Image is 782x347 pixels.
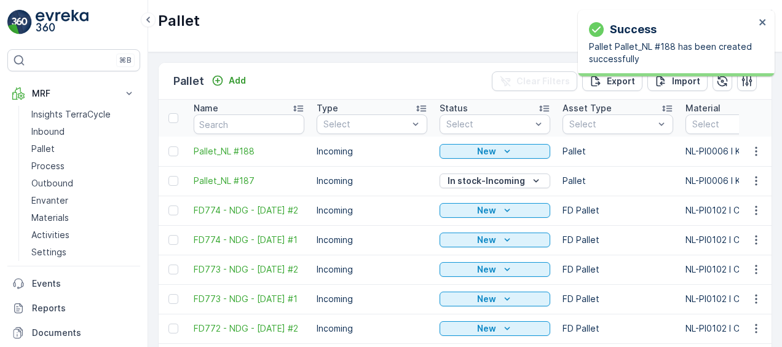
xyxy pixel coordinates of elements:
[317,204,427,217] p: Incoming
[563,204,673,217] p: FD Pallet
[26,244,140,261] a: Settings
[323,118,408,130] p: Select
[317,234,427,246] p: Incoming
[32,327,135,339] p: Documents
[440,292,550,306] button: New
[477,234,496,246] p: New
[194,204,304,217] a: FD774 - NDG - 27.11.2025 #2
[36,10,89,34] img: logo_light-DOdMpM7g.png
[440,262,550,277] button: New
[692,118,781,130] p: Select
[31,177,73,189] p: Outbound
[440,233,550,247] button: New
[229,74,246,87] p: Add
[10,222,72,233] span: Total Weight :
[448,175,525,187] p: In stock-Incoming
[477,322,496,335] p: New
[31,246,66,258] p: Settings
[317,293,427,305] p: Incoming
[26,192,140,209] a: Envanter
[317,322,427,335] p: Incoming
[158,11,200,31] p: Pallet
[563,175,673,187] p: Pallet
[32,302,135,314] p: Reports
[563,263,673,276] p: FD Pallet
[69,263,79,273] span: 25
[477,145,496,158] p: New
[32,87,116,100] p: MRF
[168,294,178,304] div: Toggle Row Selected
[10,303,52,314] span: Material :
[194,175,304,187] a: Pallet_NL #187
[607,75,635,87] p: Export
[440,102,468,114] p: Status
[492,71,577,91] button: Clear Filters
[7,271,140,296] a: Events
[589,41,755,65] p: Pallet Pallet_NL #188 has been created successfully
[563,293,673,305] p: FD Pallet
[32,277,135,290] p: Events
[582,71,642,91] button: Export
[194,204,304,217] span: FD774 - NDG - [DATE] #2
[194,322,304,335] a: FD772 - NDG - 13.11.2025 #2
[672,75,700,87] p: Import
[317,102,338,114] p: Type
[194,102,218,114] p: Name
[10,263,69,273] span: Tare Weight :
[194,293,304,305] a: FD773 - NDG - 20.11.2025 #1
[563,322,673,335] p: FD Pallet
[168,205,178,215] div: Toggle Row Selected
[26,209,140,226] a: Materials
[194,234,304,246] a: FD774 - NDG - 27.11.2025 #1
[65,283,90,293] span: Pallet
[440,203,550,218] button: New
[10,283,65,293] span: Asset Type :
[31,143,55,155] p: Pallet
[168,235,178,245] div: Toggle Row Selected
[168,176,178,186] div: Toggle Row Selected
[52,303,168,314] span: NL-PI0006 I Koffie en Thee
[446,118,531,130] p: Select
[440,173,550,188] button: In stock-Incoming
[569,118,654,130] p: Select
[516,75,570,87] p: Clear Filters
[26,123,140,140] a: Inbound
[685,102,721,114] p: Material
[610,21,657,38] p: Success
[65,242,69,253] span: -
[26,106,140,123] a: Insights TerraCycle
[7,10,32,34] img: logo
[355,10,425,25] p: Pallet_NL #187
[31,194,68,207] p: Envanter
[31,212,69,224] p: Materials
[194,234,304,246] span: FD774 - NDG - [DATE] #1
[72,222,82,233] span: 25
[26,175,140,192] a: Outbound
[194,114,304,134] input: Search
[563,102,612,114] p: Asset Type
[317,145,427,158] p: Incoming
[194,263,304,276] span: FD773 - NDG - [DATE] #2
[26,226,140,244] a: Activities
[194,293,304,305] span: FD773 - NDG - [DATE] #1
[440,144,550,159] button: New
[207,73,251,88] button: Add
[194,322,304,335] span: FD772 - NDG - [DATE] #2
[7,321,140,345] a: Documents
[7,296,140,321] a: Reports
[168,265,178,274] div: Toggle Row Selected
[440,321,550,336] button: New
[10,242,65,253] span: Net Weight :
[26,158,140,175] a: Process
[31,229,69,241] p: Activities
[119,55,132,65] p: ⌘B
[41,202,103,212] span: Pallet_NL #187
[7,81,140,106] button: MRF
[194,145,304,158] a: Pallet_NL #188
[194,263,304,276] a: FD773 - NDG - 20.11.2025 #2
[26,140,140,158] a: Pallet
[563,145,673,158] p: Pallet
[317,263,427,276] p: Incoming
